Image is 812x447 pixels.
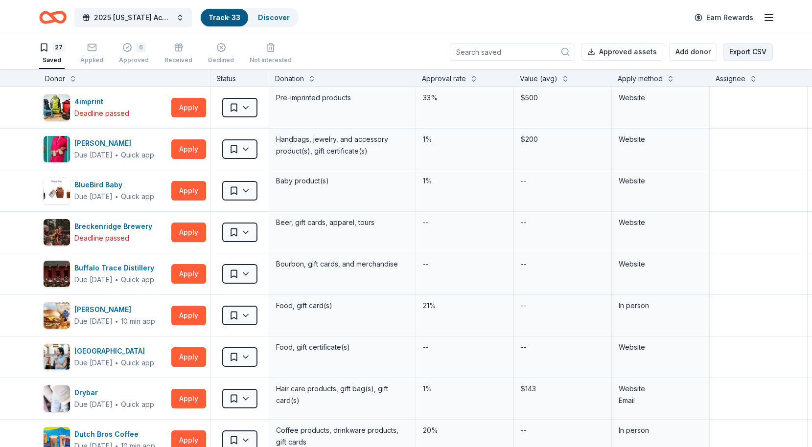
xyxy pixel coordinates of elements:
[619,300,702,312] div: In person
[520,424,528,437] div: --
[74,274,113,286] div: Due [DATE]
[74,345,154,357] div: [GEOGRAPHIC_DATA]
[43,219,167,246] button: Image for Breckenridge BreweryBreckenridge BreweryDeadline passed
[74,149,113,161] div: Due [DATE]
[74,357,113,369] div: Due [DATE]
[210,69,269,87] div: Status
[275,133,410,158] div: Handbags, jewelry, and accessory product(s), gift certificate(s)
[422,424,508,437] div: 20%
[669,43,717,61] button: Add donor
[422,174,508,188] div: 1%
[74,108,129,119] div: Deadline passed
[43,177,167,204] button: Image for BlueBird BabyBlueBird BabyDue [DATE]∙Quick app
[119,39,149,69] button: 6Approved
[520,91,605,105] div: $500
[74,262,158,274] div: Buffalo Trace Distillery
[618,73,663,85] div: Apply method
[39,56,65,64] div: Saved
[619,395,702,406] div: Email
[520,299,528,313] div: --
[209,13,240,22] a: Track· 33
[74,399,113,410] div: Due [DATE]
[422,91,508,105] div: 33%
[80,39,103,69] button: Applied
[520,257,528,271] div: --
[275,340,410,354] div: Food, gift certificate(s)
[74,221,156,232] div: Breckenridge Brewery
[44,385,70,412] img: Image for Drybar
[520,73,557,85] div: Value (avg)
[121,316,155,326] div: 10 min app
[520,382,605,396] div: $143
[39,6,67,29] a: Home
[171,181,206,201] button: Apply
[80,56,103,64] div: Applied
[43,302,167,329] button: Image for Culver's [PERSON_NAME]Due [DATE]∙10 min app
[74,179,154,191] div: BlueBird Baby
[619,175,702,187] div: Website
[74,96,129,108] div: 4imprint
[44,178,70,204] img: Image for BlueBird Baby
[121,400,154,409] div: Quick app
[520,340,528,354] div: --
[74,137,154,149] div: [PERSON_NAME]
[164,56,192,64] div: Received
[136,43,146,52] div: 6
[689,9,759,26] a: Earn Rewards
[619,425,702,436] div: In person
[164,39,192,69] button: Received
[450,43,575,61] input: Search saved
[171,139,206,159] button: Apply
[422,216,430,229] div: --
[43,385,167,412] button: Image for DrybarDrybarDue [DATE]∙Quick app
[44,136,70,162] img: Image for Alexis Drake
[619,383,702,395] div: Website
[119,56,149,64] div: Approved
[74,315,113,327] div: Due [DATE]
[723,43,773,61] button: Export CSV
[275,216,410,229] div: Beer, gift cards, apparel, tours
[171,264,206,284] button: Apply
[275,91,410,105] div: Pre-imprinted products
[115,400,119,408] span: ∙
[619,217,702,228] div: Website
[74,304,155,315] div: [PERSON_NAME]
[74,387,154,399] div: Drybar
[44,219,70,246] img: Image for Breckenridge Brewery
[53,43,65,52] div: 27
[275,174,410,188] div: Baby product(s)
[74,428,155,440] div: Dutch Bros Coffee
[422,133,508,146] div: 1%
[115,192,119,201] span: ∙
[171,223,206,242] button: Apply
[422,382,508,396] div: 1%
[208,56,234,64] div: Declined
[200,8,299,27] button: Track· 33Discover
[44,94,70,121] img: Image for 4imprint
[581,43,663,61] button: Approved assets
[121,192,154,201] div: Quick app
[520,174,528,188] div: --
[121,358,154,368] div: Quick app
[258,13,290,22] a: Discover
[716,73,745,85] div: Assignee
[74,191,113,202] div: Due [DATE]
[520,216,528,229] div: --
[422,73,466,85] div: Approval rate
[619,134,702,145] div: Website
[208,39,234,69] button: Declined
[171,98,206,117] button: Apply
[44,302,70,329] img: Image for Culver's
[43,94,167,121] button: Image for 4imprint4imprintDeadline passed
[94,12,172,23] span: 2025 [US_STATE] Academy of [MEDICAL_DATA] Convention
[39,39,65,69] button: 27Saved
[171,347,206,367] button: Apply
[250,56,292,64] div: Not interested
[275,382,410,407] div: Hair care products, gift bag(s), gift card(s)
[250,39,292,69] button: Not interested
[115,358,119,367] span: ∙
[115,275,119,284] span: ∙
[74,232,129,244] div: Deadline passed
[121,150,154,160] div: Quick app
[422,340,430,354] div: --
